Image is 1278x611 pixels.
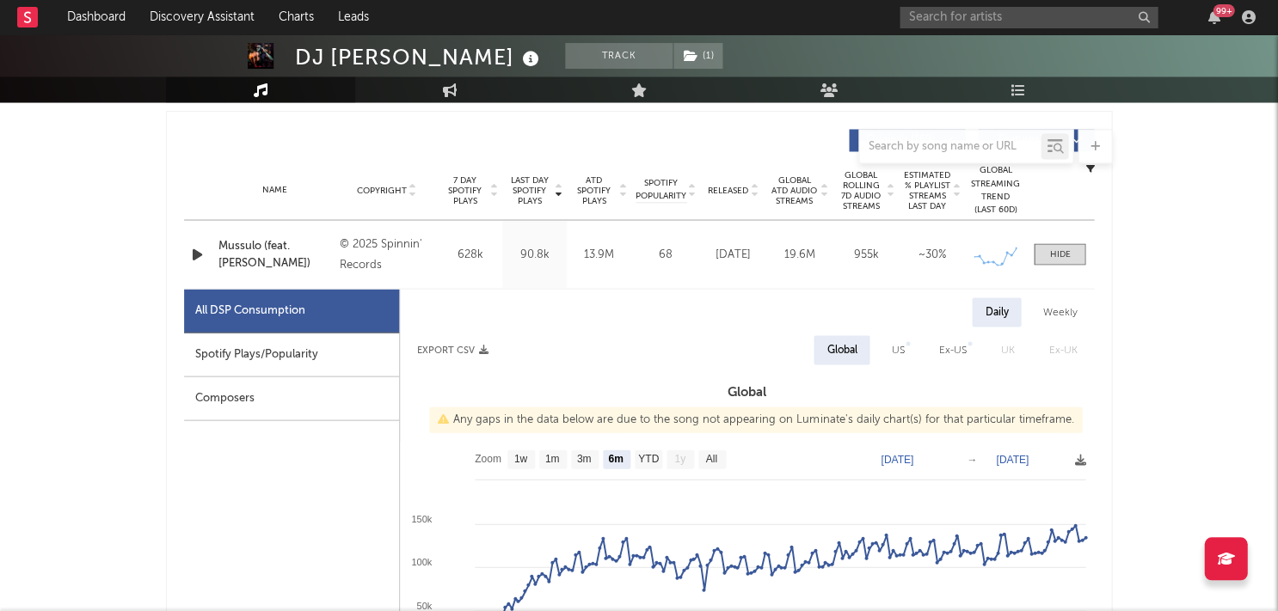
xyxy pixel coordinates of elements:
div: 90.8k [507,246,562,263]
div: Composers [184,376,399,420]
span: Released [708,185,748,195]
text: Zoom [475,453,501,465]
input: Search for artists [900,7,1158,28]
span: Estimated % Playlist Streams Last Day [903,169,950,211]
button: Track [565,43,673,69]
input: Search by song name or URL [859,140,1041,154]
div: 68 [636,246,696,263]
div: 955k [837,246,894,263]
div: Global Streaming Trend (Last 60D) [969,164,1021,216]
span: Global ATD Audio Streams [771,174,818,205]
div: Ex-US [938,339,966,360]
button: Export CSV [417,345,488,355]
div: Name [218,183,331,196]
div: © 2025 Spinnin' Records [340,234,433,275]
span: Spotify Popularity [636,176,686,202]
text: 50k [416,600,432,610]
span: Global Rolling 7D Audio Streams [837,169,884,211]
div: Spotify Plays/Popularity [184,333,399,376]
text: [DATE] [996,453,1029,465]
text: 3m [577,453,592,465]
text: → [967,453,977,465]
div: Any gaps in the data below are due to the song not appearing on Luminate's daily chart(s) for tha... [429,406,1082,432]
span: Copyright [356,185,406,195]
text: YTD [638,453,659,465]
div: 13.9M [571,246,627,263]
div: [DATE] [704,246,762,263]
text: 1y [674,453,685,465]
div: DJ [PERSON_NAME] [295,43,544,71]
div: 99 + [1213,4,1234,17]
div: Weekly [1029,297,1090,327]
span: 7 Day Spotify Plays [442,174,488,205]
a: Mussulo (feat. [PERSON_NAME]) [218,237,331,271]
div: 628k [442,246,498,263]
div: All DSP Consumption [195,300,305,321]
button: 99+ [1207,10,1220,24]
div: Global [826,339,857,360]
div: 19.6M [771,246,828,263]
text: All [705,453,716,465]
text: 100k [411,556,432,566]
button: (1) [673,43,722,69]
span: ATD Spotify Plays [571,174,617,205]
text: [DATE] [881,453,913,465]
div: Daily [972,297,1021,327]
text: 1w [514,453,528,465]
text: 150k [411,513,432,523]
text: 6m [608,453,623,465]
div: ~ 30 % [903,246,961,263]
text: 1m [545,453,560,465]
span: ( 1 ) [673,43,723,69]
div: All DSP Consumption [184,289,399,333]
div: US [891,339,904,360]
span: Last Day Spotify Plays [507,174,552,205]
h3: Global [400,382,1094,402]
